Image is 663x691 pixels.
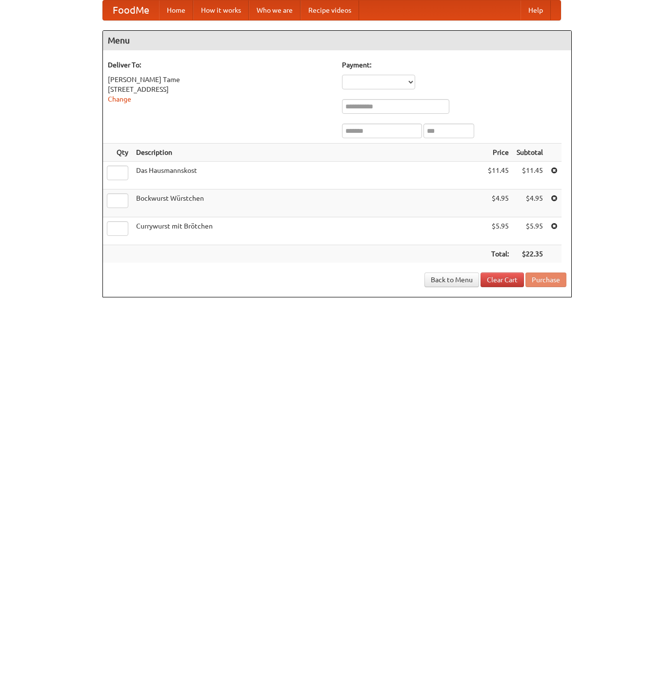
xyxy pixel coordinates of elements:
[513,189,547,217] td: $4.95
[193,0,249,20] a: How it works
[132,162,484,189] td: Das Hausmannskost
[484,162,513,189] td: $11.45
[132,144,484,162] th: Description
[484,189,513,217] td: $4.95
[103,0,159,20] a: FoodMe
[108,60,332,70] h5: Deliver To:
[484,144,513,162] th: Price
[525,272,566,287] button: Purchase
[132,217,484,245] td: Currywurst mit Brötchen
[481,272,524,287] a: Clear Cart
[513,217,547,245] td: $5.95
[249,0,301,20] a: Who we are
[513,162,547,189] td: $11.45
[301,0,359,20] a: Recipe videos
[513,144,547,162] th: Subtotal
[342,60,566,70] h5: Payment:
[521,0,551,20] a: Help
[108,84,332,94] div: [STREET_ADDRESS]
[513,245,547,263] th: $22.35
[484,217,513,245] td: $5.95
[132,189,484,217] td: Bockwurst Würstchen
[424,272,479,287] a: Back to Menu
[108,75,332,84] div: [PERSON_NAME] Tame
[103,144,132,162] th: Qty
[108,95,131,103] a: Change
[103,31,571,50] h4: Menu
[484,245,513,263] th: Total:
[159,0,193,20] a: Home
